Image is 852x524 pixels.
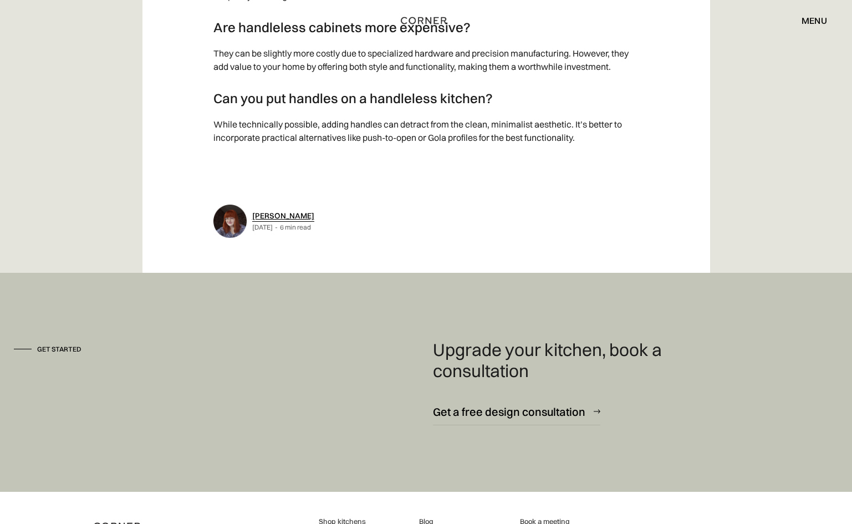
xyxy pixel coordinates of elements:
[213,41,639,79] p: They can be slightly more costly due to specialized hardware and precision manufacturing. However...
[213,112,639,150] p: While technically possible, adding handles can detract from the clean, minimalist aesthetic. It’s...
[252,223,273,232] div: [DATE]
[433,404,585,419] div: Get a free design consultation
[790,11,827,30] div: menu
[802,16,827,25] div: menu
[213,150,639,174] p: ‍
[37,345,81,354] div: Get started
[433,339,708,381] h4: Upgrade your kitchen, book a consultation
[213,90,639,106] h3: Can you put handles on a handleless kitchen?
[433,398,600,425] a: Get a free design consultation
[280,223,311,232] div: 6 min read
[387,13,466,28] a: home
[275,223,278,232] div: -
[252,211,314,221] a: [PERSON_NAME]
